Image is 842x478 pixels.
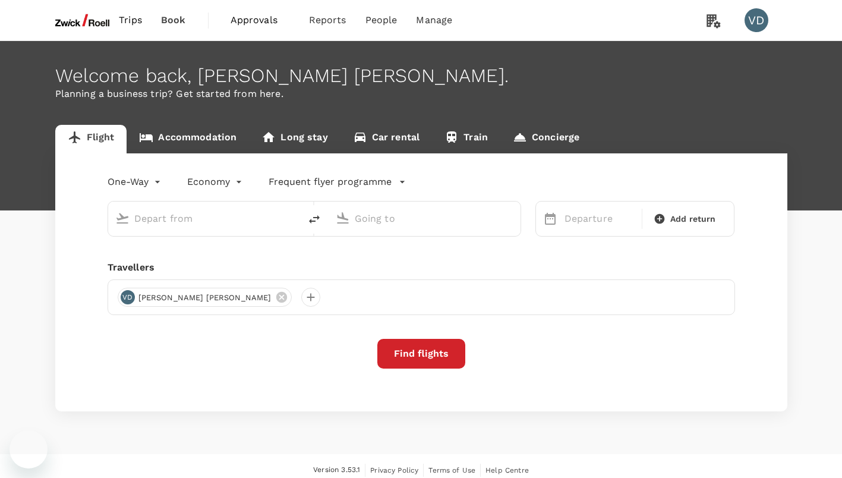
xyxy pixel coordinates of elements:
span: Book [161,13,186,27]
div: Economy [187,172,245,191]
iframe: Schaltfläche zum Öffnen des Messaging-Fensters [10,430,48,468]
button: Find flights [377,339,465,369]
a: Help Centre [485,464,529,477]
div: Welcome back , [PERSON_NAME] [PERSON_NAME] . [55,65,787,87]
span: Manage [416,13,452,27]
button: delete [300,205,329,234]
a: Car rental [340,125,433,153]
div: VD[PERSON_NAME] [PERSON_NAME] [118,288,292,307]
div: VD [121,290,135,304]
span: Privacy Policy [370,466,418,474]
span: Approvals [231,13,290,27]
span: Add return [670,213,716,225]
span: Reports [309,13,346,27]
img: ZwickRoell Pte. Ltd. [55,7,110,33]
p: Departure [565,212,635,226]
a: Terms of Use [428,464,475,477]
div: One-Way [108,172,163,191]
a: Concierge [500,125,592,153]
div: VD [745,8,768,32]
p: Planning a business trip? Get started from here. [55,87,787,101]
input: Depart from [134,209,275,228]
a: Accommodation [127,125,249,153]
a: Privacy Policy [370,464,418,477]
p: Frequent flyer programme [269,175,392,189]
span: Help Centre [485,466,529,474]
span: Trips [119,13,142,27]
input: Going to [355,209,496,228]
span: [PERSON_NAME] [PERSON_NAME] [131,292,279,304]
a: Long stay [249,125,340,153]
span: Version 3.53.1 [313,464,360,476]
span: People [365,13,398,27]
a: Train [432,125,500,153]
button: Open [512,217,515,219]
a: Flight [55,125,127,153]
span: Terms of Use [428,466,475,474]
button: Frequent flyer programme [269,175,406,189]
div: Travellers [108,260,735,275]
button: Open [292,217,294,219]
